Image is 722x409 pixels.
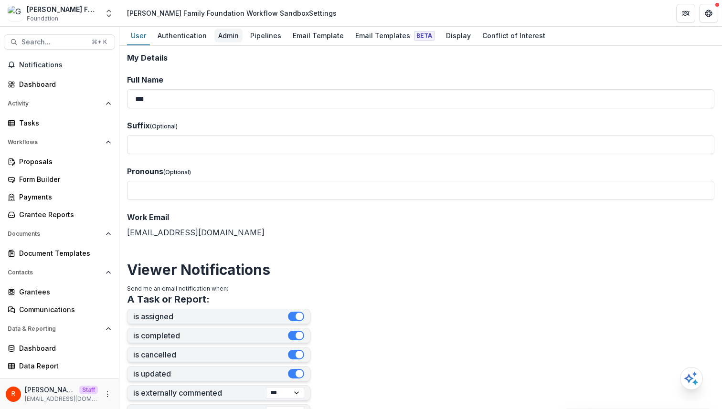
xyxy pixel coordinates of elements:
a: Email Template [289,27,348,45]
div: Dashboard [19,343,107,353]
button: Open Workflows [4,135,115,150]
button: Open entity switcher [102,4,116,23]
a: Dashboard [4,76,115,92]
button: More [102,388,113,400]
span: Foundation [27,14,58,23]
span: Contacts [8,269,102,276]
h3: A Task or Report: [127,294,210,305]
div: Tasks [19,118,107,128]
div: Conflict of Interest [478,29,549,42]
span: Notifications [19,61,111,69]
button: Partners [676,4,695,23]
div: Document Templates [19,248,107,258]
a: Data Report [4,358,115,374]
a: Grantees [4,284,115,300]
a: Conflict of Interest [478,27,549,45]
div: Data Report [19,361,107,371]
button: Notifications [4,57,115,73]
button: Get Help [699,4,718,23]
a: Authentication [154,27,211,45]
p: Staff [79,386,98,394]
a: Admin [214,27,243,45]
a: Proposals [4,154,115,169]
div: Communications [19,304,107,315]
div: Admin [214,29,243,42]
span: (Optional) [150,123,178,130]
span: Pronouns [127,167,163,176]
div: Display [442,29,475,42]
span: Full Name [127,75,163,84]
div: [EMAIL_ADDRESS][DOMAIN_NAME] [127,211,714,238]
p: [EMAIL_ADDRESS][DOMAIN_NAME] [25,395,98,403]
span: Work Email [127,212,169,222]
button: Open Activity [4,96,115,111]
div: Raj [11,391,15,397]
span: Beta [414,31,435,41]
span: Activity [8,100,102,107]
div: Pipelines [246,29,285,42]
button: Open Documents [4,226,115,241]
a: Display [442,27,475,45]
label: is externally commented [133,388,266,398]
a: Form Builder [4,171,115,187]
div: [PERSON_NAME] Family Foundation Workflow Sandbox [27,4,98,14]
div: ⌘ + K [90,37,109,47]
span: Send me an email notification when: [127,285,228,292]
label: is assigned [133,312,288,321]
button: Open Contacts [4,265,115,280]
span: Workflows [8,139,102,146]
div: Grantees [19,287,107,297]
div: Authentication [154,29,211,42]
button: Search... [4,34,115,50]
span: Data & Reporting [8,325,102,332]
a: User [127,27,150,45]
span: Documents [8,231,102,237]
div: Proposals [19,157,107,167]
label: is completed [133,331,288,340]
label: is cancelled [133,350,288,359]
img: Grayer Family Foundation Workflow Sandbox [8,6,23,21]
a: Document Templates [4,245,115,261]
a: Payments [4,189,115,205]
a: Grantee Reports [4,207,115,222]
div: [PERSON_NAME] Family Foundation Workflow Sandbox Settings [127,8,337,18]
div: Payments [19,192,107,202]
div: Form Builder [19,174,107,184]
nav: breadcrumb [123,6,340,20]
a: Pipelines [246,27,285,45]
p: [PERSON_NAME] [25,385,75,395]
h2: Viewer Notifications [127,261,714,278]
span: (Optional) [163,168,191,176]
button: Open AI Assistant [680,367,703,390]
div: Dashboard [19,79,107,89]
div: Grantee Reports [19,210,107,220]
div: Email Templates [351,29,438,42]
a: Dashboard [4,340,115,356]
div: User [127,29,150,42]
button: Open Data & Reporting [4,321,115,336]
label: is updated [133,369,288,378]
span: Search... [21,38,86,46]
h2: My Details [127,53,714,63]
a: Tasks [4,115,115,131]
a: Email Templates Beta [351,27,438,45]
div: Email Template [289,29,348,42]
span: Suffix [127,121,150,130]
a: Communications [4,302,115,317]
